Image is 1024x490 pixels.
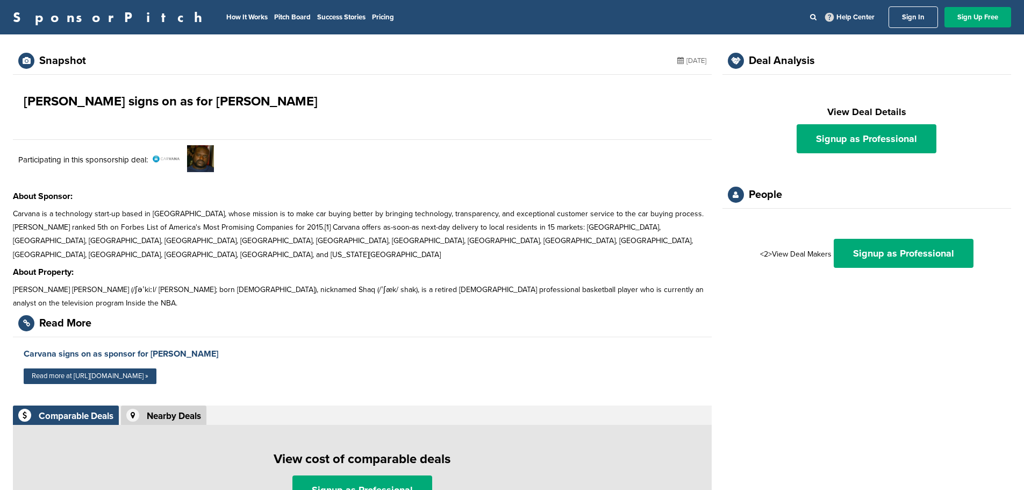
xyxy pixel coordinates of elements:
[823,11,877,24] a: Help Center
[226,13,268,22] a: How It Works
[18,153,148,166] p: Participating in this sponsorship deal:
[797,124,936,153] a: Signup as Professional
[733,239,1000,268] div: <2>View Deal Makers
[153,155,180,162] img: Carvana logo
[13,266,712,279] h3: About Property:
[39,55,86,66] div: Snapshot
[39,411,113,421] div: Comparable Deals
[834,239,973,268] a: Signup as Professional
[13,283,712,310] p: [PERSON_NAME] [PERSON_NAME] (/ʃəˈkiːl/ [PERSON_NAME]; born [DEMOGRAPHIC_DATA]), nicknamed Shaq (/...
[317,13,366,22] a: Success Stories
[187,145,214,172] img: Shaquille o'neal in 2011 (cropped)
[733,105,1000,119] h2: View Deal Details
[372,13,394,22] a: Pricing
[677,53,706,69] div: [DATE]
[13,10,209,24] a: SponsorPitch
[18,450,706,469] h1: View cost of comparable deals
[889,6,938,28] a: Sign In
[749,55,815,66] div: Deal Analysis
[24,349,218,359] a: Carvana signs on as sponsor for [PERSON_NAME]
[749,189,782,200] div: People
[24,92,318,111] h1: [PERSON_NAME] signs on as for [PERSON_NAME]
[24,368,156,384] a: Read more at [URL][DOMAIN_NAME] »
[944,7,1011,27] a: Sign Up Free
[274,13,311,22] a: Pitch Board
[39,318,91,329] div: Read More
[147,411,201,421] div: Nearby Deals
[13,190,712,203] h3: About Sponsor:
[13,207,712,261] p: Carvana is a technology start-up based in [GEOGRAPHIC_DATA], whose mission is to make car buying ...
